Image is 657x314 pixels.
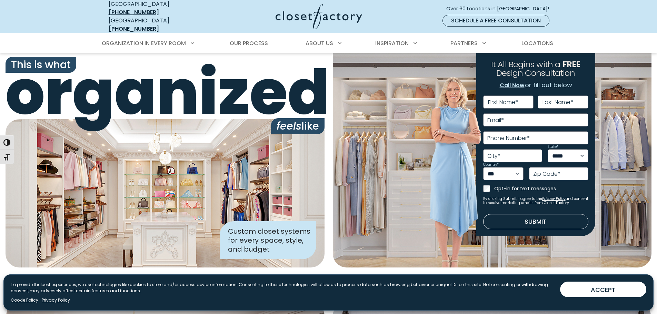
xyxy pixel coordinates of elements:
[494,185,588,192] label: Opt-in for text messages
[483,163,499,166] label: Country
[109,25,159,33] a: [PHONE_NUMBER]
[483,214,588,229] button: Submit
[487,118,504,123] label: Email
[487,153,500,159] label: City
[277,119,301,133] i: feels
[109,8,159,16] a: [PHONE_NUMBER]
[42,297,70,303] a: Privacy Policy
[450,39,478,47] span: Partners
[521,39,553,47] span: Locations
[446,5,555,12] span: Over 60 Locations in [GEOGRAPHIC_DATA]!
[102,39,186,47] span: Organization in Every Room
[533,171,560,177] label: Zip Code
[560,282,646,297] button: ACCEPT
[306,39,333,47] span: About Us
[491,59,560,70] span: It All Begins with a
[563,59,580,70] span: FREE
[230,39,268,47] span: Our Process
[11,297,38,303] a: Cookie Policy
[11,282,555,294] p: To provide the best experiences, we use technologies like cookies to store and/or access device i...
[276,4,362,29] img: Closet Factory Logo
[6,62,325,124] span: organized
[488,100,518,105] label: First Name
[548,145,558,149] label: State
[271,118,325,134] span: like
[487,135,530,141] label: Phone Number
[542,196,566,201] a: Privacy Policy
[499,80,572,90] p: or fill out below
[483,197,588,205] small: By clicking Submit, I agree to the and consent to receive marketing emails from Closet Factory.
[499,81,525,90] a: Call Now
[542,100,573,105] label: Last Name
[97,34,560,53] nav: Primary Menu
[109,17,209,33] div: [GEOGRAPHIC_DATA]
[220,221,316,259] div: Custom closet systems for every space, style, and budget
[6,119,325,267] img: Closet Factory designed closet
[496,68,575,79] span: Design Consultation
[446,3,555,15] a: Over 60 Locations in [GEOGRAPHIC_DATA]!
[442,15,549,27] a: Schedule a Free Consultation
[375,39,409,47] span: Inspiration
